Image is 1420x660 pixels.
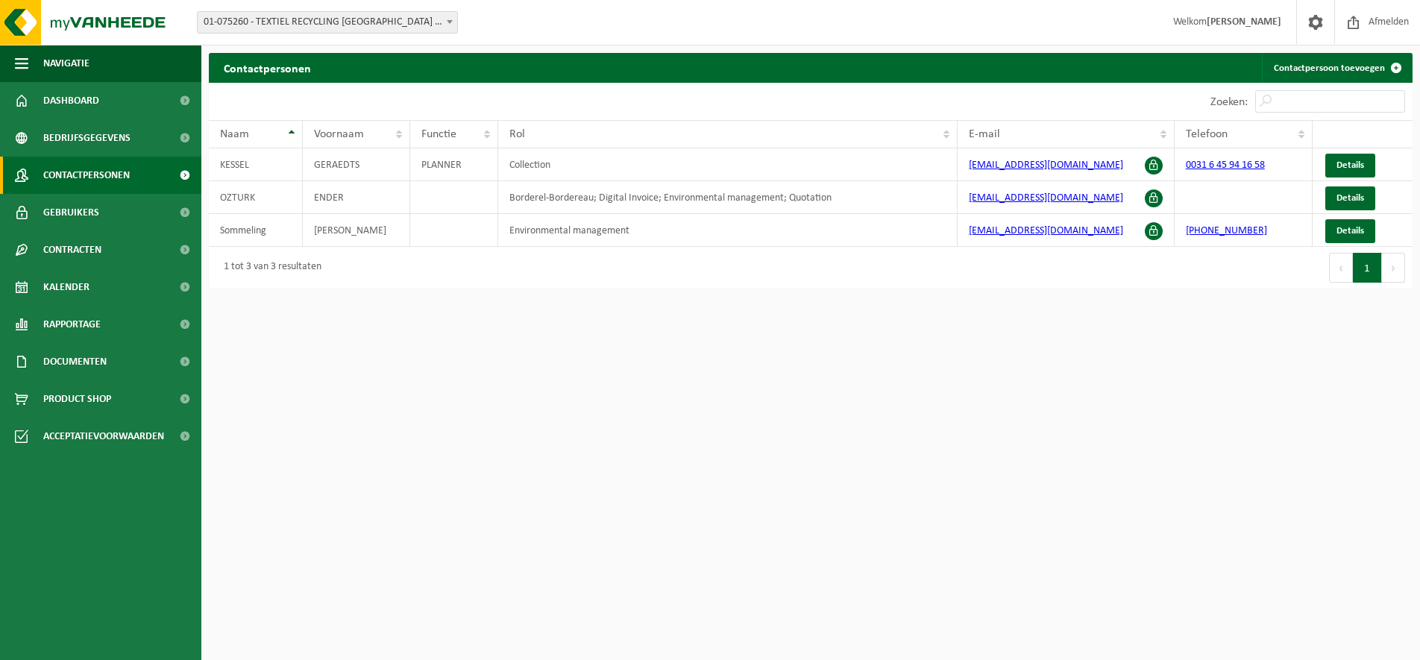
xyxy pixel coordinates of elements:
button: Next [1382,253,1405,283]
span: Bedrijfsgegevens [43,119,131,157]
span: Contactpersonen [43,157,130,194]
div: 1 tot 3 van 3 resultaten [216,254,321,281]
span: Dashboard [43,82,99,119]
span: Functie [421,128,456,140]
a: Contactpersoon toevoegen [1262,53,1411,83]
button: 1 [1353,253,1382,283]
span: Voornaam [314,128,364,140]
span: E-mail [969,128,1000,140]
span: Details [1336,193,1364,203]
td: Sommeling [209,214,303,247]
span: Navigatie [43,45,89,82]
span: 01-075260 - TEXTIEL RECYCLING DORDRECHT - DORDRECHT [197,11,458,34]
strong: [PERSON_NAME] [1207,16,1281,28]
td: PLANNER [410,148,498,181]
iframe: chat widget [7,627,249,660]
a: 0031 6 45 94 16 58 [1186,160,1265,171]
span: Documenten [43,343,107,380]
a: Details [1325,154,1375,177]
a: [EMAIL_ADDRESS][DOMAIN_NAME] [969,160,1123,171]
a: [PHONE_NUMBER] [1186,225,1267,236]
label: Zoeken: [1210,96,1248,108]
span: Acceptatievoorwaarden [43,418,164,455]
span: Naam [220,128,249,140]
a: Details [1325,186,1375,210]
span: Rapportage [43,306,101,343]
h2: Contactpersonen [209,53,326,82]
a: [EMAIL_ADDRESS][DOMAIN_NAME] [969,225,1123,236]
span: Product Shop [43,380,111,418]
span: Contracten [43,231,101,268]
span: 01-075260 - TEXTIEL RECYCLING DORDRECHT - DORDRECHT [198,12,457,33]
a: Details [1325,219,1375,243]
button: Previous [1329,253,1353,283]
span: Details [1336,226,1364,236]
td: GERAEDTS [303,148,410,181]
td: [PERSON_NAME] [303,214,410,247]
span: Kalender [43,268,89,306]
td: OZTURK [209,181,303,214]
span: Rol [509,128,525,140]
span: Gebruikers [43,194,99,231]
td: Collection [498,148,958,181]
span: Telefoon [1186,128,1228,140]
span: Details [1336,160,1364,170]
td: Environmental management [498,214,958,247]
td: Borderel-Bordereau; Digital Invoice; Environmental management; Quotation [498,181,958,214]
td: KESSEL [209,148,303,181]
a: [EMAIL_ADDRESS][DOMAIN_NAME] [969,192,1123,204]
td: ENDER [303,181,410,214]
